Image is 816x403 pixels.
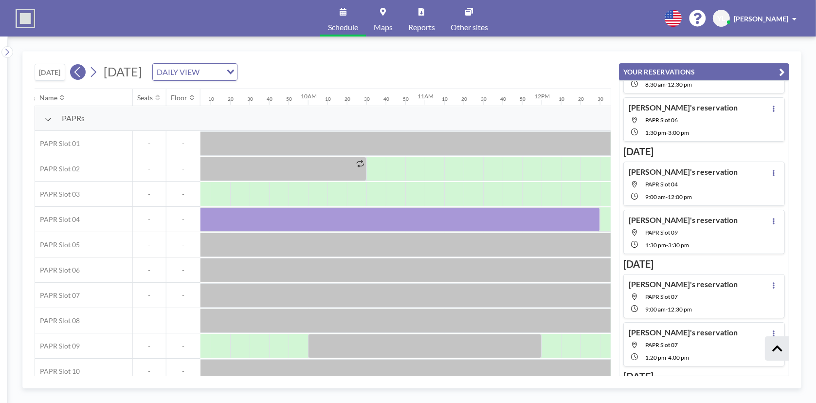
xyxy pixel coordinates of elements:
span: - [133,240,166,249]
span: PAPR Slot 02 [35,165,80,173]
h4: [PERSON_NAME]'s reservation [629,103,738,112]
span: 12:30 PM [668,306,692,313]
span: YL [718,14,725,23]
span: - [166,367,200,376]
span: PAPRs [62,113,85,123]
div: Name [40,93,58,102]
button: [DATE] [35,64,65,81]
span: 12:30 PM [668,81,692,88]
h3: [DATE] [623,258,785,270]
span: - [166,342,200,350]
h4: [PERSON_NAME]'s reservation [629,215,738,225]
span: - [666,241,668,249]
span: - [133,342,166,350]
span: PAPR Slot 05 [35,240,80,249]
div: 20 [345,96,350,102]
h4: [PERSON_NAME]'s reservation [629,167,738,177]
span: Maps [374,23,393,31]
div: 10 [208,96,214,102]
div: 30 [364,96,370,102]
span: [PERSON_NAME] [734,15,788,23]
div: 30 [598,96,603,102]
span: - [666,81,668,88]
div: Floor [171,93,188,102]
div: 40 [267,96,272,102]
span: - [666,306,668,313]
div: 10 [442,96,448,102]
span: - [666,354,668,361]
span: 1:20 PM [645,354,666,361]
span: - [133,165,166,173]
span: - [166,139,200,148]
div: 12PM [534,92,550,100]
div: Seats [138,93,153,102]
span: - [133,266,166,275]
div: Search for option [153,64,237,80]
h3: [DATE] [623,146,785,158]
span: PAPR Slot 07 [645,341,678,348]
span: - [166,266,200,275]
h3: [DATE] [623,370,785,383]
span: 1:30 PM [645,241,666,249]
span: Reports [408,23,435,31]
span: PAPR Slot 07 [35,291,80,300]
h4: [PERSON_NAME]'s reservation [629,279,738,289]
h4: [PERSON_NAME]'s reservation [629,328,738,337]
span: - [133,367,166,376]
span: PAPR Slot 06 [645,116,678,124]
div: 20 [228,96,234,102]
span: - [666,193,668,201]
span: 3:00 PM [668,129,689,136]
div: 30 [247,96,253,102]
span: PAPR Slot 04 [35,215,80,224]
div: 10AM [301,92,317,100]
img: organization-logo [16,9,35,28]
span: - [133,291,166,300]
div: 40 [383,96,389,102]
span: 4:00 PM [668,354,689,361]
span: PAPR Slot 03 [35,190,80,199]
span: Other sites [451,23,488,31]
span: - [166,165,200,173]
span: - [166,190,200,199]
div: 10 [559,96,564,102]
span: Schedule [328,23,358,31]
span: 9:00 AM [645,193,666,201]
span: - [666,129,668,136]
span: 3:30 PM [668,241,689,249]
div: 10 [325,96,331,102]
span: - [133,139,166,148]
div: 11AM [417,92,434,100]
span: DAILY VIEW [155,66,201,78]
span: - [166,316,200,325]
div: 50 [520,96,526,102]
span: - [133,215,166,224]
span: - [166,240,200,249]
span: - [166,291,200,300]
div: 50 [403,96,409,102]
span: - [133,316,166,325]
span: PAPR Slot 09 [645,229,678,236]
span: 12:00 PM [668,193,692,201]
span: PAPR Slot 07 [645,293,678,300]
input: Search for option [202,66,221,78]
span: PAPR Slot 04 [645,181,678,188]
span: PAPR Slot 09 [35,342,80,350]
span: - [166,215,200,224]
span: 8:30 AM [645,81,666,88]
span: PAPR Slot 06 [35,266,80,275]
span: PAPR Slot 01 [35,139,80,148]
span: - [133,190,166,199]
button: YOUR RESERVATIONS [619,63,789,80]
span: [DATE] [104,64,142,79]
span: PAPR Slot 08 [35,316,80,325]
span: 9:00 AM [645,306,666,313]
div: 50 [286,96,292,102]
div: 40 [500,96,506,102]
div: 20 [578,96,584,102]
div: 20 [461,96,467,102]
span: PAPR Slot 10 [35,367,80,376]
div: 30 [481,96,487,102]
span: 1:30 PM [645,129,666,136]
